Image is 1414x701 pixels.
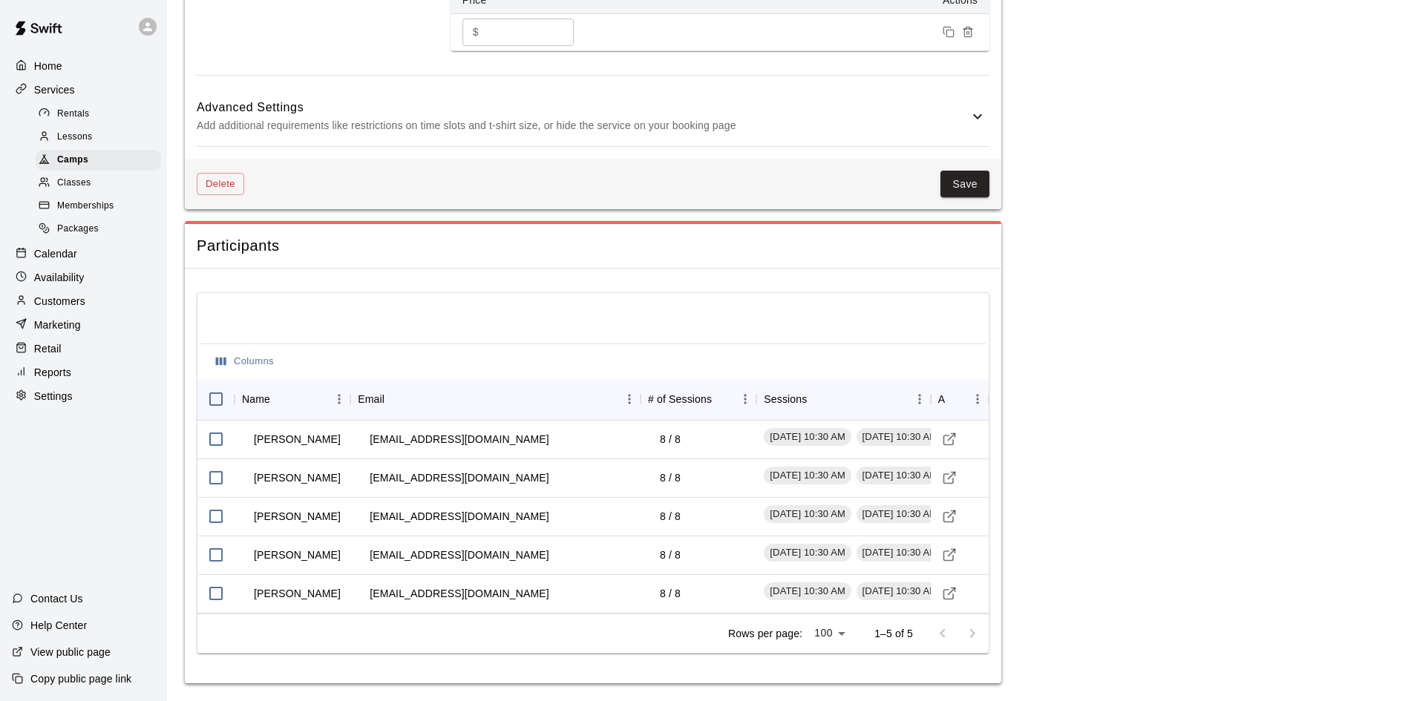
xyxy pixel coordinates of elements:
p: Rows per page: [728,626,802,641]
a: Visit customer profile [938,467,960,489]
p: View public page [30,645,111,659]
span: [DATE] 10:30 AM [857,469,944,483]
a: Settings [12,385,155,407]
a: Home [12,55,155,77]
p: Add additional requirements like restrictions on time slots and t-shirt size, or hide the service... [197,116,969,135]
td: [EMAIL_ADDRESS][DOMAIN_NAME] [358,574,560,613]
td: 8 / 8 [648,420,693,459]
div: Email [358,378,384,420]
div: Camps [36,150,161,171]
p: Contact Us [30,591,83,606]
div: Email [350,378,641,420]
div: Classes [36,173,161,194]
a: Visit customer profile [938,428,960,450]
a: Services [12,79,155,101]
button: Sort [384,389,405,409]
a: Customers [12,290,155,312]
button: Menu [618,388,641,410]
p: Services [34,82,75,97]
p: Help Center [30,618,87,633]
span: Participants [197,236,989,256]
span: [DATE] 10:30 AM [764,507,851,521]
h6: Advanced Settings [197,98,969,117]
a: Retail [12,338,155,360]
a: Visit customer profile [938,582,960,605]
td: 8 / 8 [648,497,693,536]
span: [DATE] 10:30 AM [857,585,944,599]
span: Rentals [57,107,90,122]
p: Customers [34,294,85,309]
td: 8 / 8 [648,458,693,498]
div: 100 [808,622,851,644]
div: Name [242,378,270,420]
button: Sort [270,389,291,409]
td: [EMAIL_ADDRESS][DOMAIN_NAME] [358,497,560,536]
td: [PERSON_NAME] [242,536,353,575]
button: Duplicate price [939,22,958,42]
td: [PERSON_NAME] [242,497,353,536]
a: Memberships [36,195,167,218]
button: Menu [734,388,756,410]
p: Marketing [34,317,81,332]
a: Rentals [36,102,167,125]
span: [DATE] 10:30 AM [857,546,944,560]
div: Lessons [36,127,161,148]
td: [EMAIL_ADDRESS][DOMAIN_NAME] [358,420,560,459]
div: # of Sessions [648,378,712,420]
td: [PERSON_NAME] [242,458,353,498]
a: Availability [12,266,155,289]
p: Reports [34,365,71,380]
div: Advanced SettingsAdd additional requirements like restrictions on time slots and t-shirt size, or... [197,88,989,146]
button: Save [940,171,989,198]
p: Calendar [34,246,77,261]
span: [DATE] 10:30 AM [764,430,851,444]
a: Calendar [12,243,155,265]
a: Marketing [12,314,155,336]
div: # of Sessions [641,378,756,420]
a: Visit customer profile [938,544,960,566]
p: Retail [34,341,62,356]
a: Reports [12,361,155,384]
div: Sessions [756,378,930,420]
button: Menu [909,388,931,410]
p: Availability [34,270,85,285]
a: Visit customer profile [938,505,960,527]
td: 8 / 8 [648,536,693,575]
span: [DATE] 10:30 AM [764,585,851,599]
div: Actions [938,378,946,420]
td: [EMAIL_ADDRESS][DOMAIN_NAME] [358,536,560,575]
span: Packages [57,222,99,237]
td: [EMAIL_ADDRESS][DOMAIN_NAME] [358,458,560,498]
div: Actions [931,378,989,420]
button: Remove price [958,22,978,42]
div: Sessions [764,378,807,420]
button: Sort [946,389,966,409]
div: Packages [36,219,161,240]
button: Delete [197,173,244,196]
p: $ [473,24,479,40]
p: Settings [34,389,73,404]
span: [DATE] 10:30 AM [764,469,851,483]
a: Camps [36,149,167,172]
td: 8 / 8 [648,574,693,613]
p: 1–5 of 5 [874,626,913,641]
td: [PERSON_NAME] [242,574,353,613]
button: Sort [807,389,828,409]
p: Home [34,59,62,73]
span: Lessons [57,130,93,145]
span: Camps [57,153,88,168]
span: [DATE] 10:30 AM [764,546,851,560]
button: Sort [712,389,733,409]
div: Memberships [36,196,161,217]
a: Packages [36,218,167,241]
td: [PERSON_NAME] [242,420,353,459]
a: Classes [36,172,167,195]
